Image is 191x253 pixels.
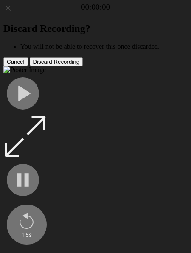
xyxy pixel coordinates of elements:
button: Discard Recording [30,57,83,66]
h2: Discard Recording? [3,23,188,34]
a: 00:00:00 [81,3,110,12]
button: Cancel [3,57,28,66]
img: Poster Image [3,66,46,74]
li: You will not be able to recover this once discarded. [20,43,188,51]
